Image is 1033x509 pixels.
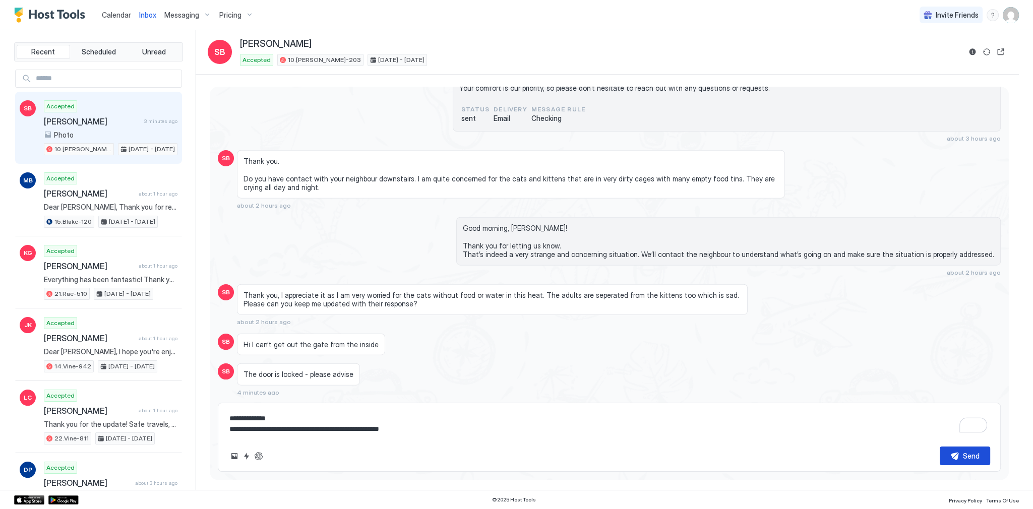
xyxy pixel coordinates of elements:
input: Input Field [32,70,181,87]
iframe: Intercom live chat [10,475,34,499]
span: Delivery [494,105,527,114]
span: 14.Vine-942 [54,362,91,371]
button: Send [940,447,990,465]
span: about 1 hour ago [139,335,177,342]
span: LC [24,393,32,402]
button: Sync reservation [981,46,993,58]
span: Scheduled [82,47,116,56]
span: [DATE] - [DATE] [106,434,152,443]
a: Host Tools Logo [14,8,90,23]
span: SB [222,337,230,346]
span: Accepted [46,174,75,183]
span: [PERSON_NAME] [44,406,135,416]
span: Thank you for the update! Safe travels, and we look forward to welcoming you soon! [44,420,177,429]
button: Scheduled [72,45,126,59]
a: Inbox [139,10,156,20]
span: 10.[PERSON_NAME]-203 [288,55,361,65]
span: [DATE] - [DATE] [109,217,155,226]
span: Invite Friends [936,11,979,20]
span: [DATE] - [DATE] [378,55,424,65]
span: Email [494,114,527,123]
a: Privacy Policy [949,494,982,505]
span: SB [24,104,32,113]
span: about 3 hours ago [135,480,177,486]
span: SB [222,154,230,163]
span: KG [24,248,32,258]
div: tab-group [14,42,183,61]
span: 10.[PERSON_NAME]-203 [54,145,111,154]
span: [PERSON_NAME] [44,188,135,199]
div: User profile [1003,7,1019,23]
span: Unread [142,47,166,56]
span: about 1 hour ago [139,407,177,414]
span: Hi I can’t get out the gate from the inside [244,340,379,349]
span: Privacy Policy [949,497,982,503]
a: Calendar [102,10,131,20]
span: Accepted [46,246,75,256]
span: Dear [PERSON_NAME], I hope you're enjoying your stay with us. Just checking in to see if everythi... [44,347,177,356]
span: [PERSON_NAME] [240,38,312,50]
div: menu [987,9,999,21]
span: 3 minutes ago [144,118,177,124]
span: about 1 hour ago [139,263,177,269]
span: 4 minutes ago [237,389,279,396]
a: App Store [14,495,44,504]
span: 22.Vine-811 [54,434,89,443]
div: Send [963,451,980,461]
button: Open reservation [995,46,1007,58]
span: Pricing [219,11,241,20]
span: about 1 hour ago [139,190,177,197]
span: about 2 hours ago [237,202,291,209]
span: SB [214,46,225,58]
span: Everything has been fantastic! Thank you. [44,275,177,284]
span: SB [222,288,230,297]
span: Recent [31,47,55,56]
span: [PERSON_NAME] [44,478,131,488]
button: Reservation information [966,46,979,58]
span: status [461,105,490,114]
span: Accepted [46,391,75,400]
span: Terms Of Use [986,497,1019,503]
span: MB [23,176,33,185]
span: Accepted [46,463,75,472]
span: JK [24,321,32,330]
span: The door is locked - please advise [244,370,353,379]
span: Message Rule [531,105,585,114]
span: about 2 hours ago [237,318,291,326]
textarea: To enrich screen reader interactions, please activate Accessibility in Grammarly extension settings [228,409,990,438]
span: Thank you, I appreciate it as I am very worried for the cats without food or water in this heat. ... [244,291,741,308]
a: Google Play Store [48,495,79,504]
span: sent [461,114,490,123]
span: Checking [531,114,585,123]
span: [DATE] - [DATE] [108,362,155,371]
span: [PERSON_NAME] [44,261,135,271]
span: DP [24,465,32,474]
span: about 2 hours ago [947,269,1001,276]
span: Photo [54,131,74,140]
a: Terms Of Use [986,494,1019,505]
span: SB [222,367,230,376]
button: Quick reply [240,450,253,462]
span: [DATE] - [DATE] [129,145,175,154]
span: [PERSON_NAME] [44,333,135,343]
span: 21.Rae-510 [54,289,87,298]
span: Inbox [139,11,156,19]
span: [PERSON_NAME] [44,116,140,126]
button: Recent [17,45,70,59]
span: Calendar [102,11,131,19]
span: Good morning, [PERSON_NAME]! Thank you for letting us know. That’s indeed a very strange and conc... [463,224,994,259]
span: Accepted [242,55,271,65]
span: Thank you. Do you have contact with your neighbour downstairs. I am quite concerned for the cats ... [244,157,778,192]
span: © 2025 Host Tools [492,496,536,503]
button: ChatGPT Auto Reply [253,450,265,462]
span: about 3 hours ago [947,135,1001,142]
span: Accepted [46,102,75,111]
span: Messaging [164,11,199,20]
span: [DATE] - [DATE] [104,289,151,298]
button: Upload image [228,450,240,462]
span: Accepted [46,319,75,328]
span: 15.Blake-120 [54,217,92,226]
